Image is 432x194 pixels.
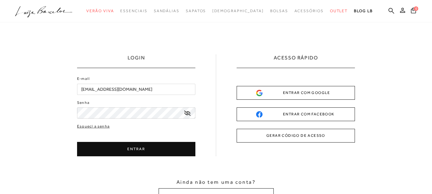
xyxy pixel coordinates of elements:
[77,123,110,129] a: Esqueci a senha
[256,89,335,96] div: ENTRAR COM GOOGLE
[256,111,335,118] div: ENTRAR COM FACEBOOK
[77,84,195,95] input: E-mail
[330,5,348,17] a: noSubCategoriesText
[237,86,355,100] button: ENTRAR COM GOOGLE
[120,5,147,17] a: noSubCategoriesText
[212,9,264,13] span: [DEMOGRAPHIC_DATA]
[354,5,373,17] a: BLOG LB
[409,7,418,16] button: 0
[270,9,288,13] span: Bolsas
[177,179,255,186] span: Ainda não tem uma conta?
[274,54,318,68] h2: ACESSO RÁPIDO
[186,5,206,17] a: noSubCategoriesText
[354,9,373,13] span: BLOG LB
[86,9,114,13] span: Verão Viva
[270,5,288,17] a: noSubCategoriesText
[237,129,355,143] button: GERAR CÓDIGO DE ACESSO
[212,5,264,17] a: noSubCategoriesText
[295,9,324,13] span: Acessórios
[184,111,191,115] a: exibir senha
[128,54,145,68] h1: LOGIN
[120,9,147,13] span: Essenciais
[154,9,179,13] span: Sandálias
[77,142,195,156] button: ENTRAR
[77,100,90,106] label: Senha
[295,5,324,17] a: noSubCategoriesText
[186,9,206,13] span: Sapatos
[414,6,418,11] span: 0
[86,5,114,17] a: noSubCategoriesText
[77,76,90,82] label: E-mail
[154,5,179,17] a: noSubCategoriesText
[330,9,348,13] span: Outlet
[237,107,355,121] button: ENTRAR COM FACEBOOK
